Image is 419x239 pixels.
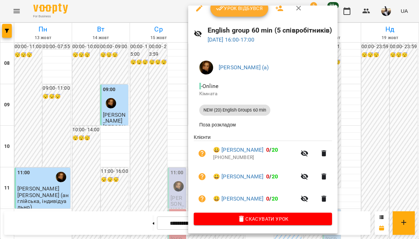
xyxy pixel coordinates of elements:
[266,147,278,153] b: /
[213,195,263,203] a: 😀 [PERSON_NAME]
[213,154,296,161] p: [PHONE_NUMBER]
[194,213,332,225] button: Скасувати Урок
[266,195,278,202] b: /
[194,145,210,162] button: Візит ще не сплачено. Додати оплату?
[266,173,278,180] b: /
[219,64,269,71] a: [PERSON_NAME] (а)
[199,61,213,74] img: 2841ed1d61ca3c6cfb1000f6ddf21641.jpg
[199,83,220,89] span: - Online
[194,168,210,185] button: Візит ще не сплачено. Додати оплату?
[272,147,278,153] span: 20
[266,195,269,202] span: 0
[213,172,263,181] a: 😀 [PERSON_NAME]
[199,215,326,223] span: Скасувати Урок
[199,107,270,113] span: NEW (20) English Groups 60 min
[272,173,278,180] span: 20
[194,134,332,212] ul: Клієнти
[266,147,269,153] span: 0
[194,191,210,207] button: Візит ще не сплачено. Додати оплату?
[266,173,269,180] span: 0
[216,4,263,12] span: Урок відбувся
[208,36,255,43] a: [DATE] 16:00-17:00
[194,118,332,131] li: Поза розкладом
[272,195,278,202] span: 20
[199,90,326,97] p: Кімната
[213,146,263,154] a: 😀 [PERSON_NAME]
[208,25,332,36] h6: English group 60 min (5 співробітників)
